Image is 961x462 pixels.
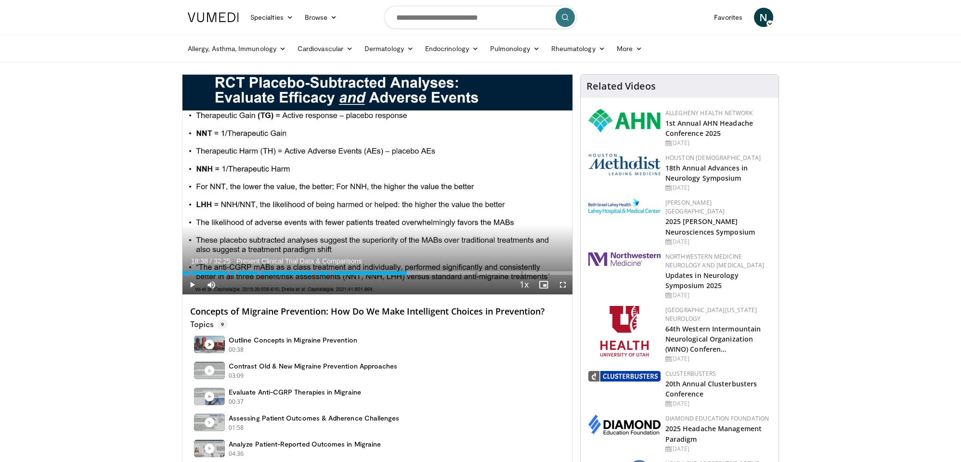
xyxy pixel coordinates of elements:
div: [DATE] [665,139,771,147]
a: [PERSON_NAME][GEOGRAPHIC_DATA] [665,198,725,215]
a: Specialties [245,8,299,27]
a: More [611,39,648,58]
span: Present Clinical Trial Data & Comparisons [236,257,362,265]
a: Diamond Education Foundation [665,414,769,422]
span: 9 [217,319,228,329]
button: Playback Rate [515,275,534,294]
img: d0406666-9e5f-4b94-941b-f1257ac5ccaf.png.150x105_q85_autocrop_double_scale_upscale_version-0.2.png [588,414,661,435]
button: Fullscreen [553,275,572,294]
h4: Assessing Patient Outcomes & Adherence Challenges [229,414,399,422]
a: Dermatology [359,39,419,58]
p: 04:36 [229,449,244,458]
div: Progress Bar [182,271,572,275]
a: 1st Annual AHN Headache Conference 2025 [665,119,753,138]
button: Enable picture-in-picture mode [534,275,553,294]
a: Allegheny Health Network [665,109,753,117]
a: [GEOGRAPHIC_DATA][US_STATE] Neurology [665,306,757,323]
h4: Related Videos [586,80,656,92]
h4: Contrast Old & New Migraine Prevention Approaches [229,362,397,370]
div: [DATE] [665,238,771,246]
p: 00:37 [229,397,244,406]
img: e7977282-282c-4444-820d-7cc2733560fd.jpg.150x105_q85_autocrop_double_scale_upscale_version-0.2.jpg [588,198,661,214]
img: 628ffacf-ddeb-4409-8647-b4d1102df243.png.150x105_q85_autocrop_double_scale_upscale_version-0.2.png [588,109,661,132]
div: [DATE] [665,291,771,300]
div: [DATE] [665,399,771,408]
a: Northwestern Medicine Neurology and [MEDICAL_DATA] [665,252,765,269]
button: Mute [202,275,221,294]
img: f6362829-b0a3-407d-a044-59546adfd345.png.150x105_q85_autocrop_double_scale_upscale_version-0.2.png [600,306,649,356]
a: Updates in Neurology Symposium 2025 [665,271,739,290]
span: 18:38 [191,257,208,265]
video-js: Video Player [182,75,572,295]
a: Favorites [708,8,748,27]
img: 5e4488cc-e109-4a4e-9fd9-73bb9237ee91.png.150x105_q85_autocrop_double_scale_upscale_version-0.2.png [588,154,661,175]
span: / [210,257,212,265]
a: 2025 [PERSON_NAME] Neurosciences Symposium [665,217,755,236]
h4: Outline Concepts in Migraine Prevention [229,336,357,344]
h4: Analyze Patient-Reported Outcomes in Migraine [229,440,381,449]
input: Search topics, interventions [384,6,577,29]
a: 2025 Headache Management Paradigm [665,424,762,443]
img: 2a462fb6-9365-492a-ac79-3166a6f924d8.png.150x105_q85_autocrop_double_scale_upscale_version-0.2.jpg [588,252,661,266]
a: 18th Annual Advances in Neurology Symposium [665,163,748,183]
img: d3be30b6-fe2b-4f13-a5b4-eba975d75fdd.png.150x105_q85_autocrop_double_scale_upscale_version-0.2.png [588,371,661,382]
a: Cardiovascular [292,39,359,58]
a: Browse [299,8,343,27]
div: [DATE] [665,355,771,363]
button: Play [182,275,202,294]
a: Clusterbusters [665,370,716,378]
div: [DATE] [665,184,771,192]
img: VuMedi Logo [188,13,239,22]
p: 03:09 [229,371,244,380]
h4: Concepts of Migraine Prevention: How Do We Make Intelligent Choices in Prevention? [190,306,565,317]
a: 20th Annual Clusterbusters Conference [665,379,757,398]
p: 01:58 [229,423,244,432]
p: Topics [190,319,228,329]
a: Pulmonology [484,39,545,58]
a: 64th Western Intermountain Neurological Organization (WINO) Conferen… [665,324,761,354]
div: [DATE] [665,445,771,453]
a: Rheumatology [545,39,611,58]
a: Houston [DEMOGRAPHIC_DATA] [665,154,761,162]
a: Endocrinology [419,39,484,58]
p: 00:38 [229,345,244,354]
h4: Evaluate Anti-CGRP Therapies in Migraine [229,388,361,396]
a: Allergy, Asthma, Immunology [182,39,292,58]
span: 32:25 [214,257,231,265]
a: N [754,8,773,27]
